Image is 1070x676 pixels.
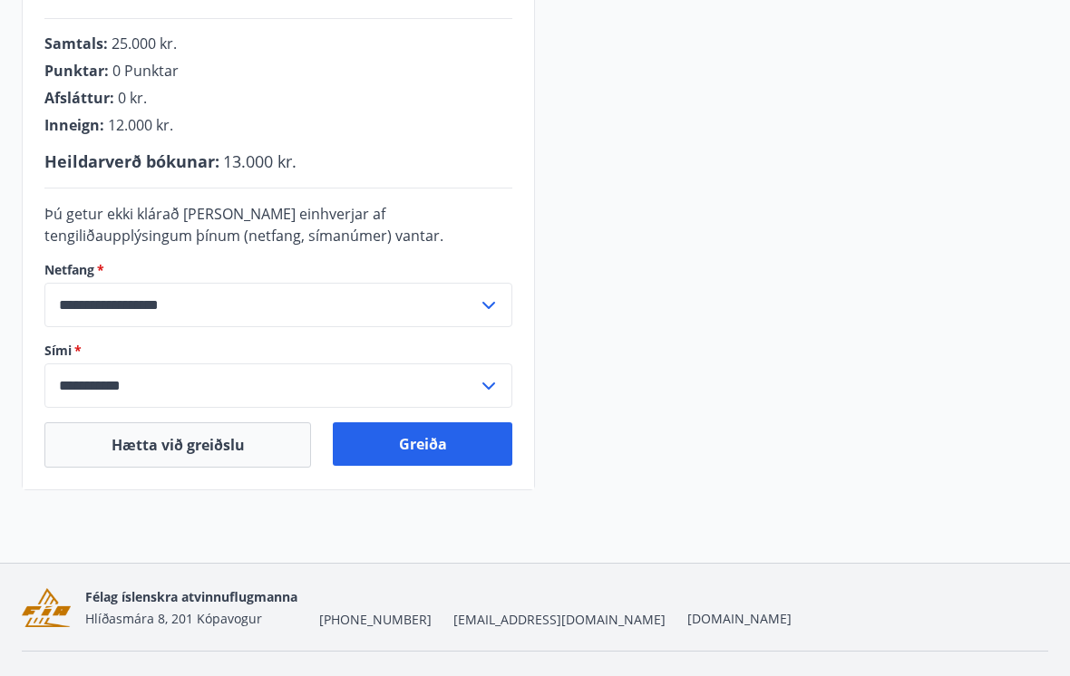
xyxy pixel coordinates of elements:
span: 12.000 kr. [108,115,173,135]
span: Hlíðasmára 8, 201 Kópavogur [85,610,262,627]
span: 0 Punktar [112,61,179,81]
span: Punktar : [44,61,109,81]
label: Netfang [44,261,512,279]
span: Samtals : [44,34,108,53]
span: 13.000 kr. [223,150,297,172]
span: Afsláttur : [44,88,114,108]
span: 0 kr. [118,88,147,108]
span: Inneign : [44,115,104,135]
span: Þú getur ekki klárað [PERSON_NAME] einhverjar af tengiliðaupplýsingum þínum (netfang, símanúmer) ... [44,204,443,246]
button: Greiða [333,422,512,466]
label: Sími [44,342,512,360]
span: 25.000 kr. [112,34,177,53]
span: Félag íslenskra atvinnuflugmanna [85,588,297,605]
span: [EMAIL_ADDRESS][DOMAIN_NAME] [453,611,666,629]
span: [PHONE_NUMBER] [319,611,432,629]
img: FGYwLRsDkrbKU9IF3wjeuKl1ApL8nCcSRU6gK6qq.png [22,588,71,627]
span: Heildarverð bókunar : [44,150,219,172]
button: Hætta við greiðslu [44,422,311,468]
a: [DOMAIN_NAME] [687,610,792,627]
